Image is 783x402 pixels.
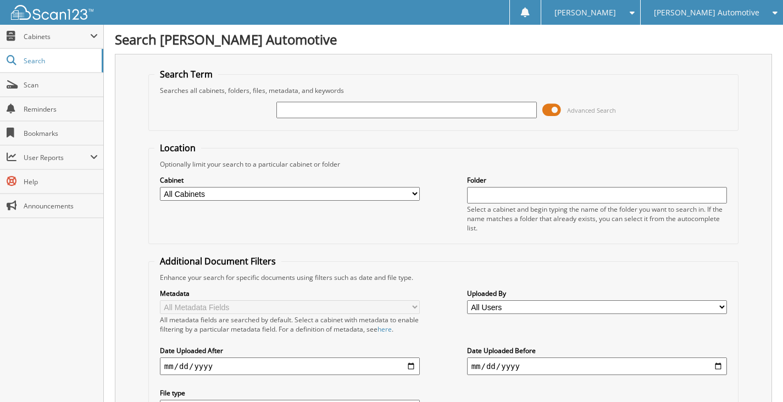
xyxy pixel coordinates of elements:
[467,346,728,355] label: Date Uploaded Before
[154,255,281,267] legend: Additional Document Filters
[728,349,783,402] iframe: Chat Widget
[24,201,98,211] span: Announcements
[11,5,93,20] img: scan123-logo-white.svg
[154,273,732,282] div: Enhance your search for specific documents using filters such as date and file type.
[154,142,201,154] legend: Location
[467,205,728,233] div: Select a cabinet and begin typing the name of the folder you want to search in. If the name match...
[554,9,616,16] span: [PERSON_NAME]
[160,289,420,298] label: Metadata
[154,68,218,80] legend: Search Term
[160,346,420,355] label: Date Uploaded After
[24,56,96,65] span: Search
[377,324,392,334] a: here
[24,129,98,138] span: Bookmarks
[160,175,420,185] label: Cabinet
[24,32,90,41] span: Cabinets
[160,315,420,334] div: All metadata fields are searched by default. Select a cabinet with metadata to enable filtering b...
[24,177,98,186] span: Help
[154,159,732,169] div: Optionally limit your search to a particular cabinet or folder
[467,175,728,185] label: Folder
[24,80,98,90] span: Scan
[154,86,732,95] div: Searches all cabinets, folders, files, metadata, and keywords
[24,104,98,114] span: Reminders
[160,357,420,375] input: start
[467,289,728,298] label: Uploaded By
[654,9,759,16] span: [PERSON_NAME] Automotive
[115,30,772,48] h1: Search [PERSON_NAME] Automotive
[160,388,420,398] label: File type
[467,357,728,375] input: end
[24,153,90,162] span: User Reports
[567,106,616,114] span: Advanced Search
